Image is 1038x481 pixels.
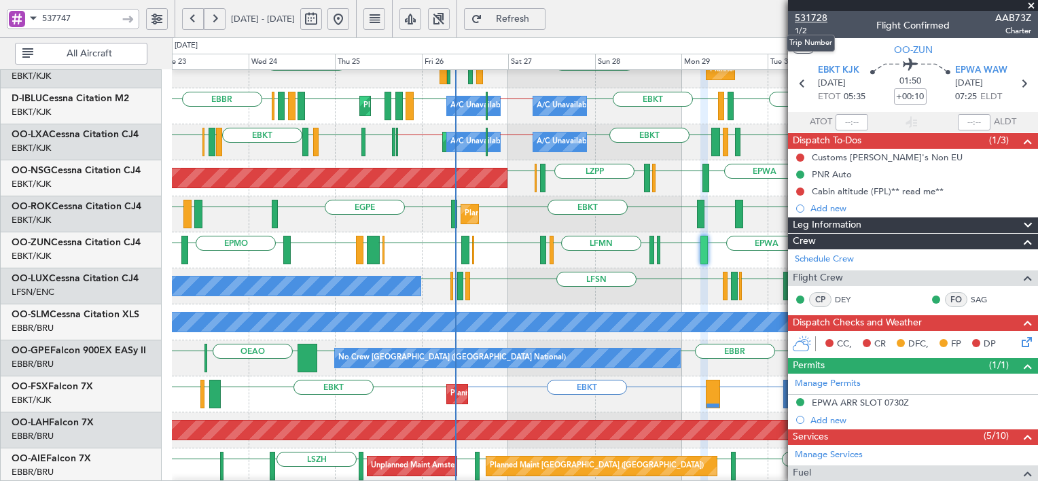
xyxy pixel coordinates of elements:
[422,54,508,70] div: Fri 26
[795,448,863,462] a: Manage Services
[465,204,623,224] div: Planned Maint Kortrijk-[GEOGRAPHIC_DATA]
[12,418,94,427] a: OO-LAHFalcon 7X
[793,465,811,481] span: Fuel
[795,11,827,25] span: 531728
[12,310,139,319] a: OO-SLMCessna Citation XLS
[450,132,703,152] div: A/C Unavailable [GEOGRAPHIC_DATA] ([GEOGRAPHIC_DATA] National)
[12,274,139,283] a: OO-LUXCessna Citation CJ4
[537,96,753,116] div: A/C Unavailable [GEOGRAPHIC_DATA]-[GEOGRAPHIC_DATA]
[995,11,1031,25] span: AAB73Z
[12,322,54,334] a: EBBR/BRU
[908,338,929,351] span: DFC,
[793,133,861,149] span: Dispatch To-Dos
[894,43,933,57] span: OO-ZUN
[12,202,52,211] span: OO-ROK
[12,454,46,463] span: OO-AIE
[12,238,51,247] span: OO-ZUN
[12,130,49,139] span: OO-LXA
[795,377,861,391] a: Manage Permits
[12,310,50,319] span: OO-SLM
[793,234,816,249] span: Crew
[371,456,508,476] div: Unplanned Maint Amsterdam (Schiphol)
[595,54,681,70] div: Sun 28
[42,8,119,29] input: Trip Number
[485,14,541,24] span: Refresh
[12,214,51,226] a: EBKT/KJK
[955,77,983,90] span: [DATE]
[989,358,1009,372] span: (1/1)
[836,114,868,130] input: --:--
[12,166,51,175] span: OO-NSG
[793,358,825,374] span: Permits
[810,414,1031,426] div: Add new
[12,394,51,406] a: EBKT/KJK
[835,293,865,306] a: DEY
[951,338,961,351] span: FP
[12,70,51,82] a: EBKT/KJK
[12,346,50,355] span: OO-GPE
[12,238,141,247] a: OO-ZUNCessna Citation CJ4
[818,90,840,104] span: ETOT
[175,40,198,52] div: [DATE]
[812,152,963,163] div: Customs [PERSON_NAME]'s Non EU
[12,274,49,283] span: OO-LUX
[874,338,886,351] span: CR
[955,90,977,104] span: 07:25
[812,397,909,408] div: EPWA ARR SLOT 0730Z
[793,315,922,331] span: Dispatch Checks and Weather
[812,185,944,197] div: Cabin altitude (FPL)** read me**
[787,35,835,52] div: Trip Number
[984,338,996,351] span: DP
[810,115,832,129] span: ATOT
[12,250,51,262] a: EBKT/KJK
[945,292,967,307] div: FO
[464,8,545,30] button: Refresh
[450,384,609,404] div: Planned Maint Kortrijk-[GEOGRAPHIC_DATA]
[793,270,843,286] span: Flight Crew
[818,77,846,90] span: [DATE]
[809,292,831,307] div: CP
[12,166,141,175] a: OO-NSGCessna Citation CJ4
[537,132,593,152] div: A/C Unavailable
[162,54,248,70] div: Tue 23
[681,54,768,70] div: Mon 29
[363,96,515,116] div: Planned Maint Nice ([GEOGRAPHIC_DATA])
[12,430,54,442] a: EBBR/BRU
[793,429,828,445] span: Services
[768,54,854,70] div: Tue 30
[989,133,1009,147] span: (1/3)
[818,64,859,77] span: EBKT KJK
[490,456,704,476] div: Planned Maint [GEOGRAPHIC_DATA] ([GEOGRAPHIC_DATA])
[994,115,1016,129] span: ALDT
[12,382,48,391] span: OO-FSX
[876,18,950,33] div: Flight Confirmed
[335,54,421,70] div: Thu 25
[955,64,1007,77] span: EPWA WAW
[795,253,854,266] a: Schedule Crew
[812,168,852,180] div: PNR Auto
[249,54,335,70] div: Wed 24
[12,142,51,154] a: EBKT/KJK
[837,338,852,351] span: CC,
[12,94,129,103] a: D-IBLUCessna Citation M2
[793,217,861,233] span: Leg Information
[231,13,295,25] span: [DATE] - [DATE]
[12,454,91,463] a: OO-AIEFalcon 7X
[12,94,42,103] span: D-IBLU
[12,178,51,190] a: EBKT/KJK
[980,90,1002,104] span: ELDT
[995,25,1031,37] span: Charter
[450,96,703,116] div: A/C Unavailable [GEOGRAPHIC_DATA] ([GEOGRAPHIC_DATA] National)
[810,202,1031,214] div: Add new
[12,466,54,478] a: EBBR/BRU
[12,346,146,355] a: OO-GPEFalcon 900EX EASy II
[844,90,865,104] span: 05:35
[12,106,51,118] a: EBKT/KJK
[971,293,1001,306] a: SAG
[899,75,921,88] span: 01:50
[984,429,1009,443] span: (5/10)
[12,202,141,211] a: OO-ROKCessna Citation CJ4
[12,382,93,391] a: OO-FSXFalcon 7X
[508,54,594,70] div: Sat 27
[12,286,54,298] a: LFSN/ENC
